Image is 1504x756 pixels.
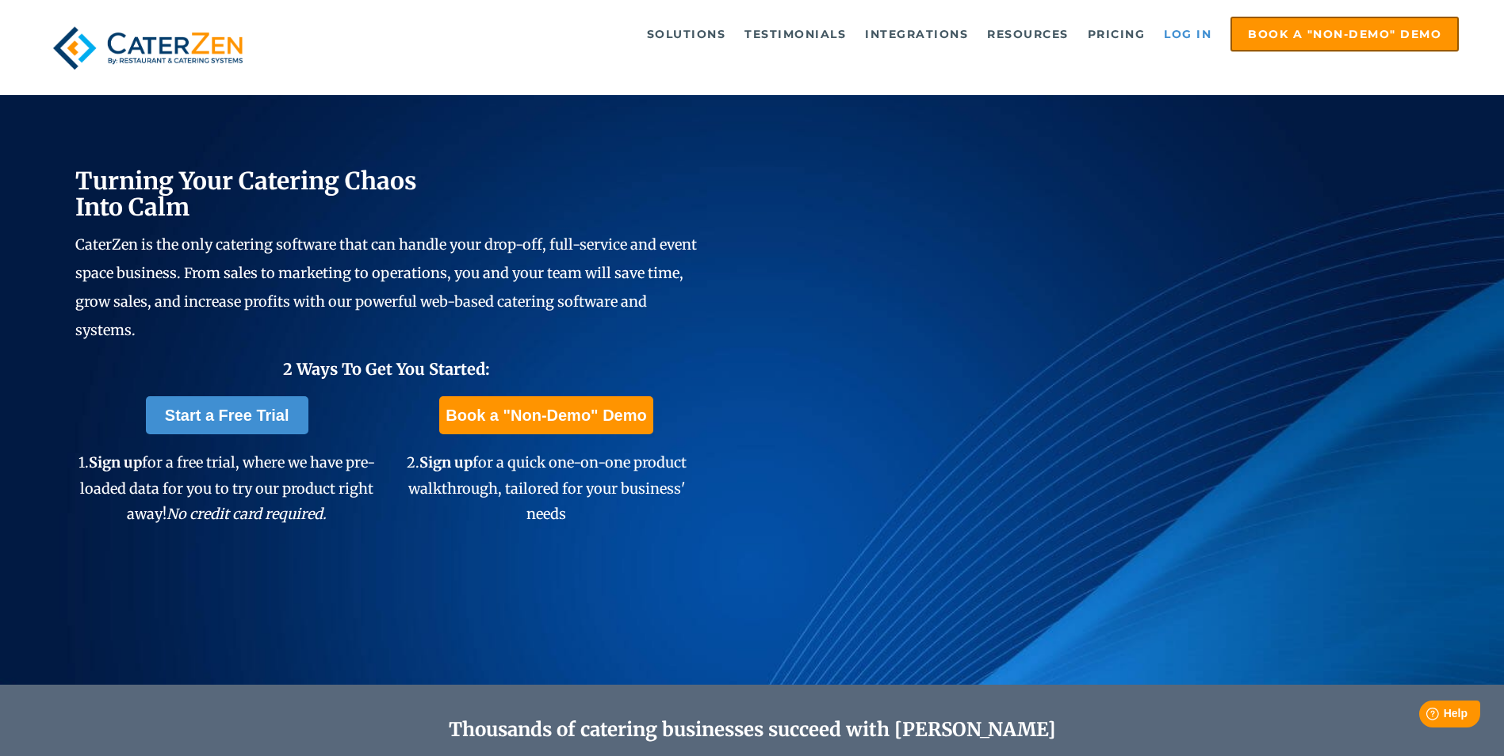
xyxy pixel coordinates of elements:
[979,18,1077,50] a: Resources
[639,18,734,50] a: Solutions
[75,166,417,222] span: Turning Your Catering Chaos Into Calm
[407,453,687,523] span: 2. for a quick one-on-one product walkthrough, tailored for your business' needs
[287,17,1459,52] div: Navigation Menu
[146,396,308,434] a: Start a Free Trial
[1230,17,1459,52] a: Book a "Non-Demo" Demo
[439,396,652,434] a: Book a "Non-Demo" Demo
[857,18,976,50] a: Integrations
[166,505,327,523] em: No credit card required.
[75,235,697,339] span: CaterZen is the only catering software that can handle your drop-off, full-service and event spac...
[283,359,490,379] span: 2 Ways To Get You Started:
[1080,18,1154,50] a: Pricing
[45,17,251,79] img: caterzen
[89,453,142,472] span: Sign up
[1156,18,1219,50] a: Log in
[1363,694,1487,739] iframe: Help widget launcher
[78,453,375,523] span: 1. for a free trial, where we have pre-loaded data for you to try our product right away!
[737,18,854,50] a: Testimonials
[151,719,1354,742] h2: Thousands of catering businesses succeed with [PERSON_NAME]
[419,453,473,472] span: Sign up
